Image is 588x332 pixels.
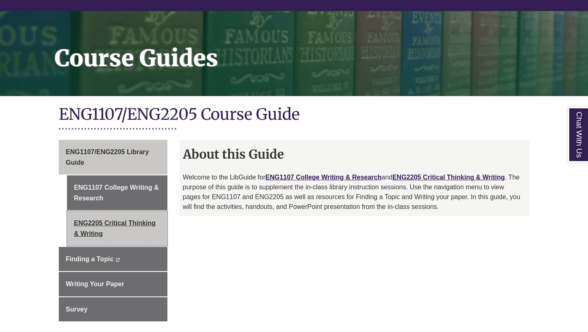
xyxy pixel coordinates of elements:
a: Writing Your Paper [59,272,167,296]
a: ENG2205 Critical Thinking & Writing [392,174,505,181]
a: ENG1107/ENG2205 Library Guide [59,140,167,175]
h1: ENG1107/ENG2205 Course Guide [59,104,529,126]
span: Writing Your Paper [66,280,124,287]
a: Survey [59,297,167,322]
h1: Course Guides [46,11,588,85]
a: ENG1107 College Writing & Research [67,175,167,210]
h2: About this Guide [180,144,530,164]
a: ENG2205 Critical Thinking & Writing [67,211,167,246]
div: Guide Page Menu [59,140,167,321]
p: Welcome to the LibGuide for and . The purpose of this guide is to supplement the in-class library... [183,173,526,212]
span: Survey [66,306,87,313]
a: Finding a Topic [59,247,167,271]
span: ENG1107/ENG2205 Library Guide [66,148,149,166]
a: ENG1107 College Writing & Research [265,174,381,181]
i: This link opens in a new window [115,258,120,262]
span: Finding a Topic [66,256,114,262]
